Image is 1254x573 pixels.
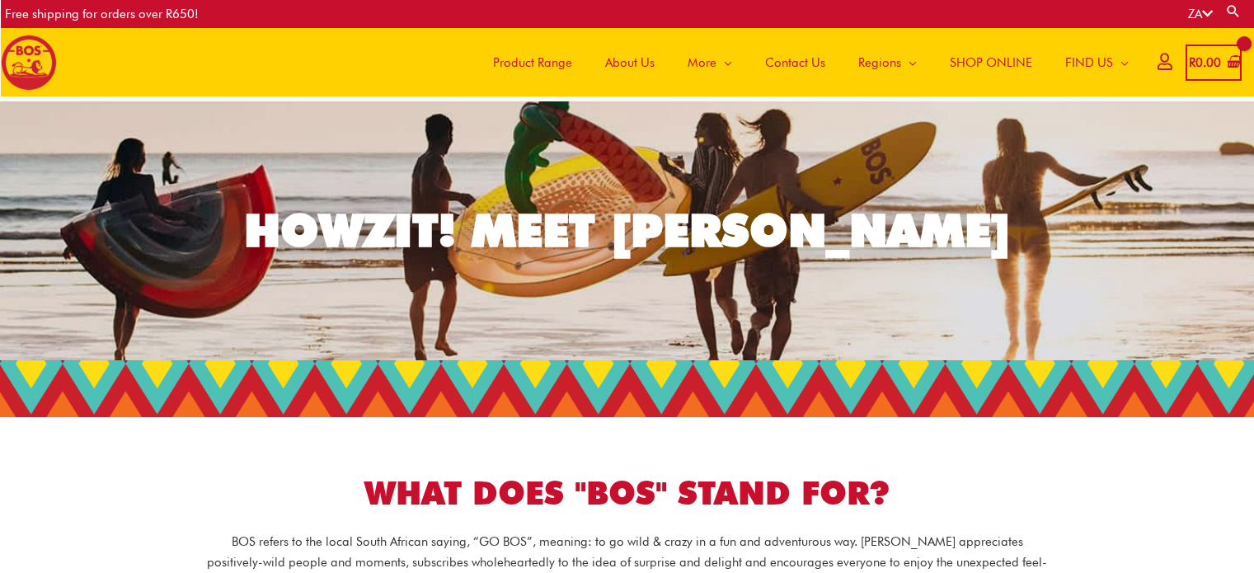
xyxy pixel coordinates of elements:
[688,38,716,87] span: More
[493,38,572,87] span: Product Range
[477,28,589,96] a: Product Range
[1189,55,1221,70] bdi: 0.00
[589,28,671,96] a: About Us
[1186,45,1242,82] a: View Shopping Cart, empty
[765,38,825,87] span: Contact Us
[933,28,1049,96] a: SHOP ONLINE
[1189,55,1195,70] span: R
[842,28,933,96] a: Regions
[950,38,1032,87] span: SHOP ONLINE
[1065,38,1113,87] span: FIND US
[671,28,749,96] a: More
[1,35,57,91] img: BOS logo finals-200px
[166,471,1089,516] h1: WHAT DOES "BOS" STAND FOR?
[858,38,901,87] span: Regions
[1225,3,1242,19] a: Search button
[749,28,842,96] a: Contact Us
[464,28,1145,96] nav: Site Navigation
[244,208,1011,253] div: HOWZIT! MEET [PERSON_NAME]
[605,38,655,87] span: About Us
[1188,7,1213,21] a: ZA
